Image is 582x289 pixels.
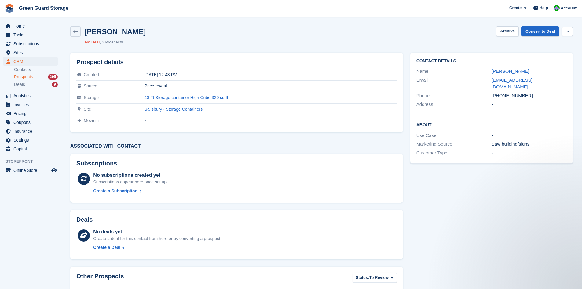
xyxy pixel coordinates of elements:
[76,273,124,284] h2: Other Prospects
[416,68,492,75] div: Name
[416,59,567,64] h2: Contact Details
[492,132,567,139] div: -
[14,67,58,72] a: Contacts
[3,109,58,118] a: menu
[84,95,99,100] span: Storage
[13,166,50,175] span: Online Store
[416,92,492,99] div: Phone
[70,143,403,149] h3: Associated with contact
[13,57,50,66] span: CRM
[3,166,58,175] a: menu
[416,132,492,139] div: Use Case
[84,83,97,88] span: Source
[14,82,25,87] span: Deals
[5,4,14,13] img: stora-icon-8386f47178a22dfd0bd8f6a31ec36ba5ce8667c1dd55bd0f319d3a0aa187defe.svg
[3,127,58,135] a: menu
[14,74,58,80] a: Prospects 295
[13,48,50,57] span: Sites
[13,91,50,100] span: Analytics
[16,3,71,13] a: Green Guard Storage
[5,158,61,165] span: Storefront
[76,59,397,66] h2: Prospect details
[85,39,100,45] li: No Deal
[492,92,567,99] div: [PHONE_NUMBER]
[13,118,50,127] span: Coupons
[492,69,529,74] a: [PERSON_NAME]
[93,188,168,194] a: Create a Subscription
[13,22,50,30] span: Home
[93,179,168,185] div: Subscriptions appear here once set up.
[3,22,58,30] a: menu
[13,100,50,109] span: Invoices
[369,275,389,281] span: To Review
[3,57,58,66] a: menu
[84,72,99,77] span: Created
[3,91,58,100] a: menu
[52,82,58,87] div: 9
[84,107,91,112] span: Site
[521,26,559,36] a: Convert to Deal
[3,31,58,39] a: menu
[84,118,99,123] span: Move in
[76,160,397,167] h2: Subscriptions
[416,150,492,157] div: Customer Type
[84,28,146,36] h2: [PERSON_NAME]
[48,74,58,80] div: 295
[492,77,533,90] a: [EMAIL_ADDRESS][DOMAIN_NAME]
[492,141,567,148] div: Saw building/signs
[509,5,522,11] span: Create
[100,39,123,45] li: 2 Prospects
[13,145,50,153] span: Capital
[554,5,560,11] img: Jonathan Bailey
[14,81,58,88] a: Deals 9
[540,5,548,11] span: Help
[561,5,577,11] span: Account
[145,83,397,88] div: Price reveal
[416,121,567,128] h2: About
[13,127,50,135] span: Insurance
[76,216,93,223] h2: Deals
[416,77,492,91] div: Email
[496,26,519,36] button: Archive
[3,136,58,144] a: menu
[353,273,397,283] button: Status: To Review
[93,244,221,251] a: Create a Deal
[93,172,168,179] div: No subscriptions created yet
[416,141,492,148] div: Marketing Source
[356,275,369,281] span: Status:
[50,167,58,174] a: Preview store
[3,118,58,127] a: menu
[145,118,397,123] div: -
[13,109,50,118] span: Pricing
[93,235,221,242] div: Create a deal for this contact from here or by converting a prospect.
[14,74,33,80] span: Prospects
[492,101,567,108] div: -
[145,107,203,112] a: Salisbury - Storage Containers
[145,95,228,100] a: 40 Ft Storage container High Cube 320 sq ft
[3,100,58,109] a: menu
[3,39,58,48] a: menu
[93,244,120,251] div: Create a Deal
[492,150,567,157] div: -
[145,72,397,77] div: [DATE] 12:43 PM
[3,48,58,57] a: menu
[416,101,492,108] div: Address
[13,39,50,48] span: Subscriptions
[3,145,58,153] a: menu
[93,188,137,194] div: Create a Subscription
[93,228,221,235] div: No deals yet
[13,136,50,144] span: Settings
[13,31,50,39] span: Tasks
